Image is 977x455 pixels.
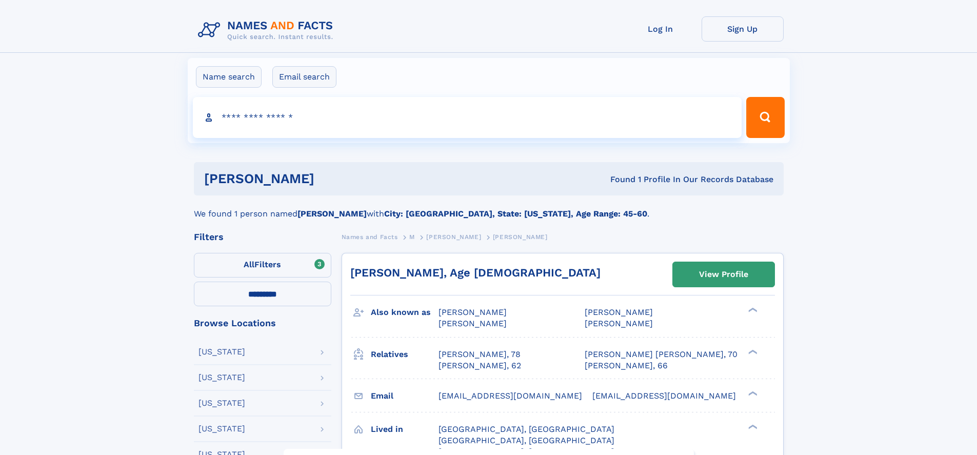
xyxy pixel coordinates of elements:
[244,260,254,269] span: All
[673,262,774,287] a: View Profile
[297,209,367,219] b: [PERSON_NAME]
[493,233,548,241] span: [PERSON_NAME]
[620,16,702,42] a: Log In
[198,425,245,433] div: [US_STATE]
[592,391,736,401] span: [EMAIL_ADDRESS][DOMAIN_NAME]
[194,195,784,220] div: We found 1 person named with .
[371,421,438,438] h3: Lived in
[746,97,784,138] button: Search Button
[699,263,748,286] div: View Profile
[746,307,758,313] div: ❯
[438,307,507,317] span: [PERSON_NAME]
[702,16,784,42] a: Sign Up
[585,319,653,328] span: [PERSON_NAME]
[198,399,245,407] div: [US_STATE]
[409,230,415,243] a: M
[585,349,737,360] a: [PERSON_NAME] [PERSON_NAME], 70
[198,348,245,356] div: [US_STATE]
[746,348,758,355] div: ❯
[371,346,438,363] h3: Relatives
[746,423,758,430] div: ❯
[272,66,336,88] label: Email search
[194,16,342,44] img: Logo Names and Facts
[585,307,653,317] span: [PERSON_NAME]
[350,266,601,279] a: [PERSON_NAME], Age [DEMOGRAPHIC_DATA]
[194,319,331,328] div: Browse Locations
[194,253,331,278] label: Filters
[193,97,742,138] input: search input
[371,304,438,321] h3: Also known as
[196,66,262,88] label: Name search
[438,349,521,360] a: [PERSON_NAME], 78
[384,209,647,219] b: City: [GEOGRAPHIC_DATA], State: [US_STATE], Age Range: 45-60
[438,436,614,445] span: [GEOGRAPHIC_DATA], [GEOGRAPHIC_DATA]
[438,424,614,434] span: [GEOGRAPHIC_DATA], [GEOGRAPHIC_DATA]
[194,232,331,242] div: Filters
[371,387,438,405] h3: Email
[438,360,521,371] a: [PERSON_NAME], 62
[462,174,773,185] div: Found 1 Profile In Our Records Database
[204,172,463,185] h1: [PERSON_NAME]
[746,390,758,397] div: ❯
[426,233,481,241] span: [PERSON_NAME]
[198,373,245,382] div: [US_STATE]
[426,230,481,243] a: [PERSON_NAME]
[438,319,507,328] span: [PERSON_NAME]
[342,230,398,243] a: Names and Facts
[409,233,415,241] span: M
[585,360,668,371] a: [PERSON_NAME], 66
[438,391,582,401] span: [EMAIL_ADDRESS][DOMAIN_NAME]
